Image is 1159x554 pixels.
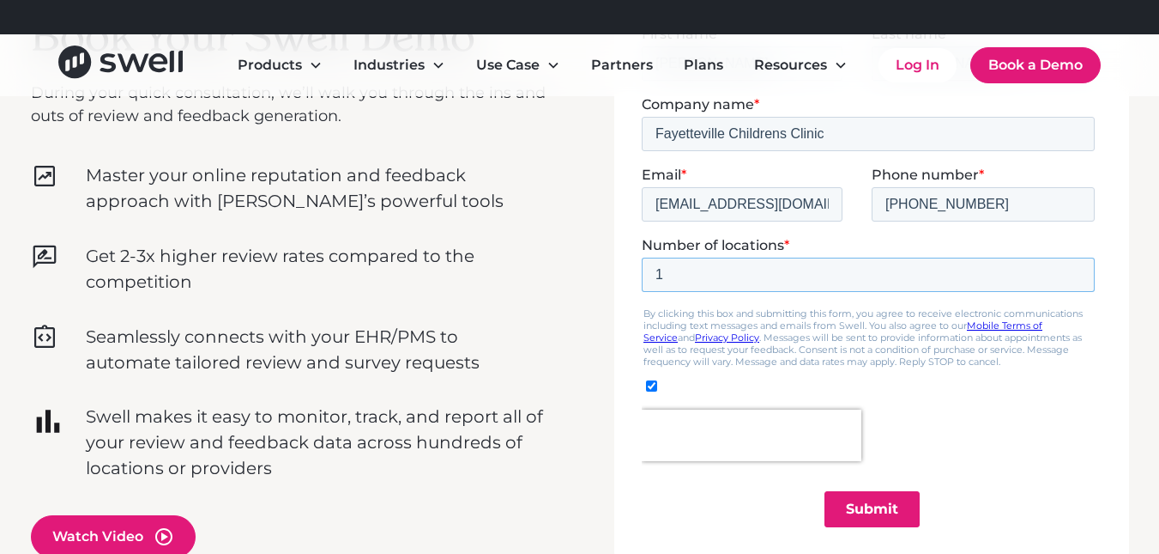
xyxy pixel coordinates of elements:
[754,55,827,76] div: Resources
[970,47,1101,83] a: Book a Demo
[642,26,1102,542] iframe: Form 0
[577,48,667,82] a: Partners
[52,527,143,547] div: Watch Video
[878,48,957,82] a: Log In
[86,162,546,214] p: Master your online reputation and feedback approach with [PERSON_NAME]’s powerful tools
[476,55,540,76] div: Use Case
[86,324,546,375] p: Seamlessly connects with your EHR/PMS to automate tailored review and survey requests
[31,82,546,128] p: During your quick consultation, we’ll walk you through the ins and outs of review and feedback ge...
[340,48,459,82] div: Industries
[58,46,183,84] a: home
[353,55,425,76] div: Industries
[238,55,302,76] div: Products
[86,404,546,481] p: Swell makes it easy to monitor, track, and report all of your review and feedback data across hun...
[86,243,546,295] p: Get 2-3x higher review rates compared to the competition
[740,48,861,82] div: Resources
[670,48,737,82] a: Plans
[462,48,574,82] div: Use Case
[224,48,336,82] div: Products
